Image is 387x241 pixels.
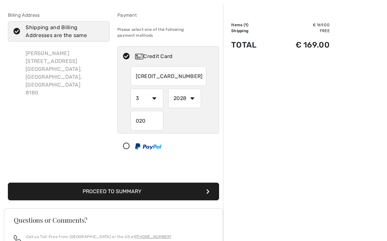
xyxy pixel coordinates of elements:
[117,12,219,19] div: Payment
[231,28,273,34] td: Shipping
[135,143,161,150] img: PayPal
[273,34,330,56] td: € 169.00
[8,183,219,200] button: Proceed to Summary
[8,12,110,19] div: Billing Address
[131,111,163,131] input: CVD
[231,34,273,56] td: Total
[20,44,110,102] div: [PERSON_NAME] [STREET_ADDRESS] [GEOGRAPHIC_DATA], [GEOGRAPHIC_DATA], [GEOGRAPHIC_DATA] 8180
[26,24,100,39] div: Shipping and Billing Addresses are the same
[131,66,206,86] input: Card number
[231,22,273,28] td: Items ( )
[14,217,213,223] h3: Questions or Comments?
[135,234,171,239] a: [PHONE_NUMBER]
[135,52,214,60] div: Credit Card
[135,54,143,59] img: Credit Card
[245,23,247,27] span: 1
[273,28,330,34] td: Free
[26,234,171,240] p: Call us Toll-Free from [GEOGRAPHIC_DATA] or the US at
[273,22,330,28] td: € 169.00
[117,21,219,44] div: Please select one of the following payment methods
